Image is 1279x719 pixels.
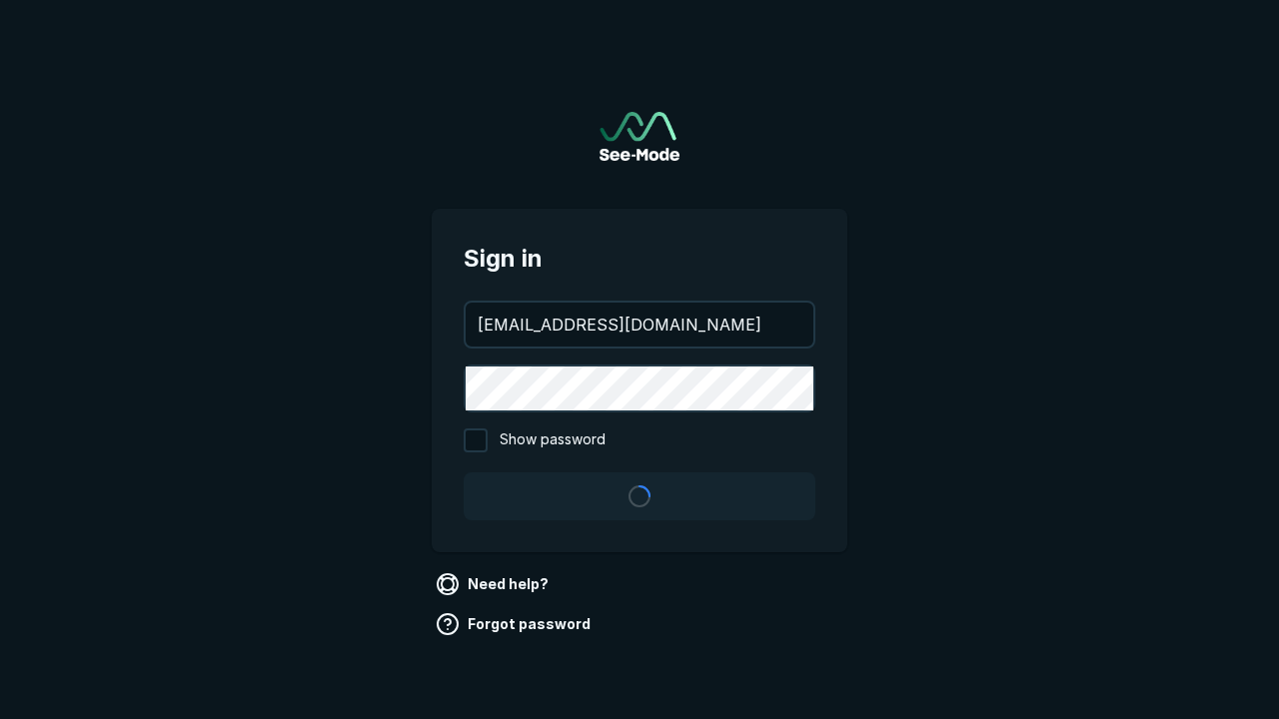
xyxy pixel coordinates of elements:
a: Need help? [432,568,557,600]
a: Go to sign in [600,112,679,161]
span: Sign in [464,241,815,277]
img: See-Mode Logo [600,112,679,161]
a: Forgot password [432,608,599,640]
input: your@email.com [466,303,813,347]
span: Show password [500,428,606,452]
